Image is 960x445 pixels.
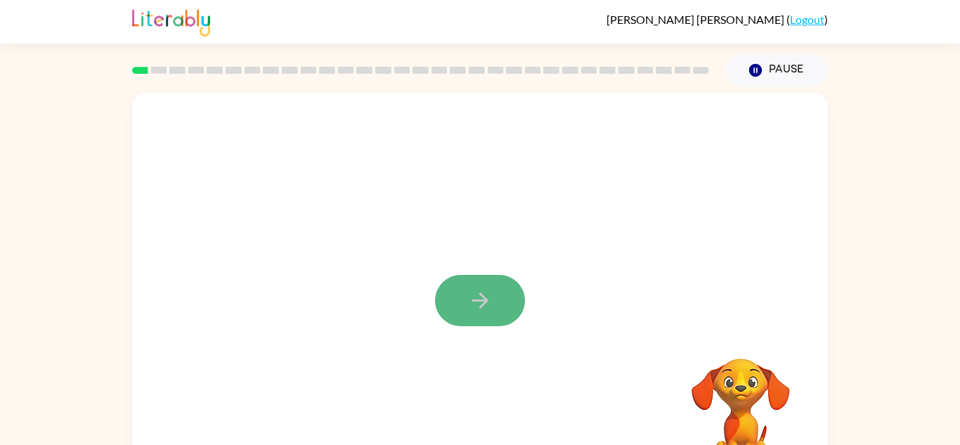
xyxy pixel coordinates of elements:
[726,54,828,86] button: Pause
[790,13,824,26] a: Logout
[607,13,828,26] div: ( )
[607,13,786,26] span: [PERSON_NAME] [PERSON_NAME]
[132,6,210,37] img: Literably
